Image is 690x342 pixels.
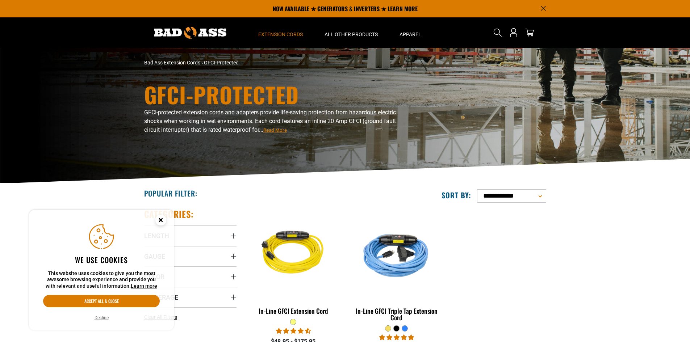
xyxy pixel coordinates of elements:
div: In-Line GFCI Triple Tap Extension Cord [350,308,443,321]
span: GFCI-Protected [204,60,239,66]
span: 4.62 stars [276,328,311,334]
label: Sort by: [442,190,471,200]
h2: We use cookies [43,255,160,265]
span: Apparel [400,31,421,38]
a: Learn more [131,283,157,289]
button: Accept all & close [43,295,160,307]
span: All Other Products [325,31,378,38]
h2: Categories: [144,208,194,220]
summary: Search [492,27,503,38]
span: › [201,60,203,66]
span: Extension Cords [258,31,303,38]
img: Yellow [248,212,339,295]
span: 5.00 stars [379,334,414,341]
nav: breadcrumbs [144,59,409,67]
div: In-Line GFCI Extension Cord [247,308,340,314]
img: Light Blue [351,212,442,295]
summary: Gauge [144,246,237,266]
summary: Length [144,225,237,246]
summary: Color [144,266,237,287]
summary: Amperage [144,287,237,307]
a: Bad Ass Extension Cords [144,60,200,66]
a: Light Blue In-Line GFCI Triple Tap Extension Cord [350,208,443,325]
h1: GFCI-Protected [144,84,409,105]
img: Bad Ass Extension Cords [154,27,226,39]
p: This website uses cookies to give you the most awesome browsing experience and provide you with r... [43,270,160,290]
h2: Popular Filter: [144,189,197,198]
summary: Apparel [389,17,432,48]
summary: Extension Cords [247,17,314,48]
aside: Cookie Consent [29,210,174,331]
span: GFCI-protected extension cords and adapters provide life-saving protection from hazardous electri... [144,109,396,133]
span: Read More [263,127,287,133]
summary: All Other Products [314,17,389,48]
a: Yellow In-Line GFCI Extension Cord [247,208,340,318]
button: Decline [92,314,111,321]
